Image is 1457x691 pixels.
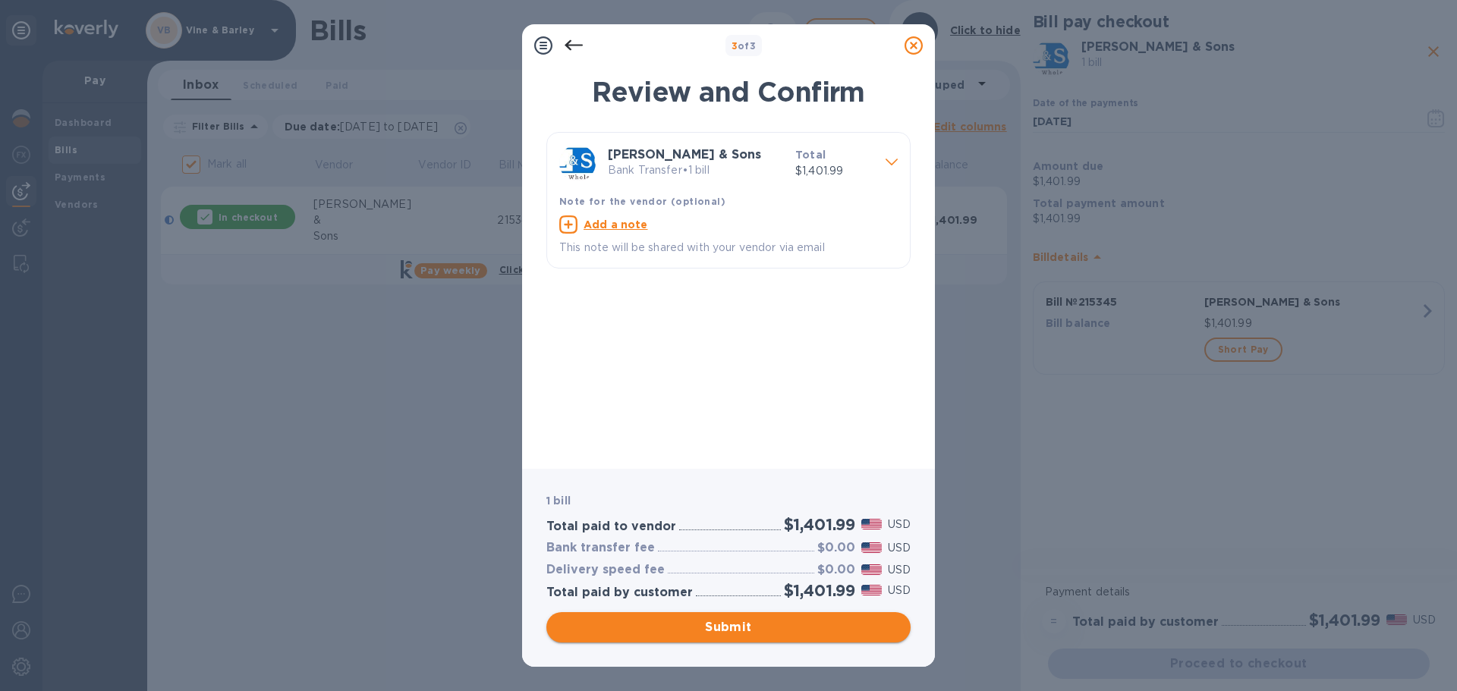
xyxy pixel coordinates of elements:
[584,218,648,231] u: Add a note
[861,519,882,529] img: USD
[817,563,855,577] h3: $0.00
[546,612,911,642] button: Submit
[546,76,911,108] h1: Review and Confirm
[888,517,911,532] p: USD
[546,520,676,534] h3: Total paid to vendor
[608,147,761,162] b: [PERSON_NAME] & Sons
[559,145,898,256] div: [PERSON_NAME] & SonsBank Transfer•1 billTotal$1,401.99Note for the vendor (optional)Add a noteThi...
[546,586,693,600] h3: Total paid by customer
[784,581,855,600] h2: $1,401.99
[888,562,911,578] p: USD
[732,40,757,52] b: of 3
[559,618,898,636] span: Submit
[861,585,882,595] img: USD
[784,515,855,534] h2: $1,401.99
[795,163,873,179] p: $1,401.99
[888,583,911,598] p: USD
[559,240,898,256] p: This note will be shared with your vendor via email
[861,564,882,575] img: USD
[817,541,855,555] h3: $0.00
[546,563,665,577] h3: Delivery speed fee
[795,149,826,161] b: Total
[559,196,725,207] b: Note for the vendor (optional)
[546,541,655,555] h3: Bank transfer fee
[861,542,882,553] img: USD
[732,40,738,52] span: 3
[546,495,571,507] b: 1 bill
[888,540,911,556] p: USD
[608,162,783,178] p: Bank Transfer • 1 bill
